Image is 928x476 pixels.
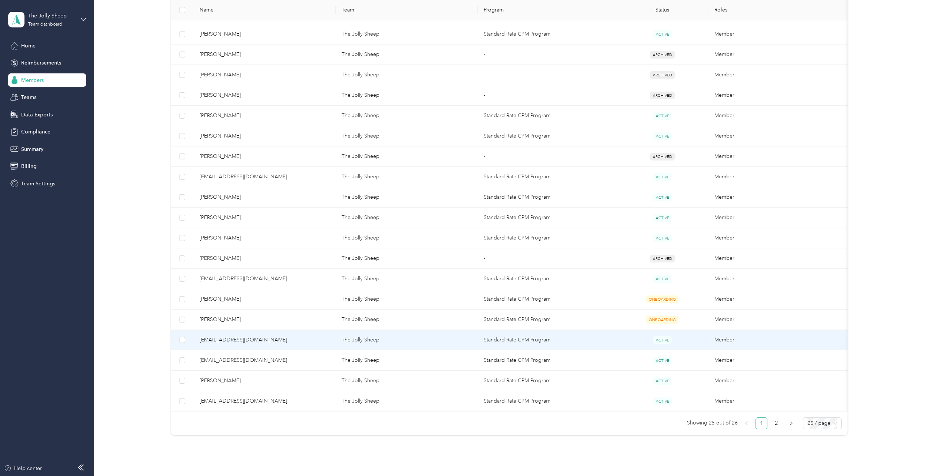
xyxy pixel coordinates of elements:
[478,106,616,126] td: Standard Rate CPM Program
[478,269,616,289] td: Standard Rate CPM Program
[478,85,616,106] td: -
[708,106,850,126] td: Member
[194,248,336,269] td: Brian Tran
[336,187,478,208] td: The Jolly Sheep
[194,350,336,371] td: bellamerino123@gmail.com
[21,145,43,153] span: Summary
[336,167,478,187] td: The Jolly Sheep
[336,269,478,289] td: The Jolly Sheep
[194,269,336,289] td: sleticiajmorales@gmail.com
[336,85,478,106] td: The Jolly Sheep
[194,289,336,310] td: Orion Tang
[21,76,44,84] span: Members
[194,106,336,126] td: Ali Diaz
[708,126,850,146] td: Member
[336,208,478,228] td: The Jolly Sheep
[194,85,336,106] td: Alvin Jin
[708,146,850,167] td: Member
[194,24,336,44] td: Ivy Nguyen
[708,310,850,330] td: Member
[336,106,478,126] td: The Jolly Sheep
[21,111,53,119] span: Data Exports
[650,71,675,79] span: ARCHIVED
[653,112,672,120] span: ACTIVE
[200,315,330,324] span: [PERSON_NAME]
[336,310,478,330] td: The Jolly Sheep
[708,187,850,208] td: Member
[194,167,336,187] td: jeovanniacamacho@gmail.com
[336,371,478,391] td: The Jolly Sheep
[708,391,850,411] td: Member
[650,255,675,262] span: ARCHIVED
[21,180,55,188] span: Team Settings
[741,417,753,429] li: Previous Page
[687,417,738,429] span: Showing 25 out of 26
[336,289,478,310] td: The Jolly Sheep
[653,357,672,364] span: ACTIVE
[478,24,616,44] td: Standard Rate CPM Program
[708,248,850,269] td: Member
[200,30,330,38] span: [PERSON_NAME]
[478,391,616,411] td: Standard Rate CPM Program
[28,12,75,20] div: The Jolly Sheep
[478,228,616,248] td: Standard Rate CPM Program
[653,377,672,385] span: ACTIVE
[21,128,50,136] span: Compliance
[336,65,478,85] td: The Jolly Sheep
[646,316,678,324] span: ONBOARDING
[616,289,708,310] td: ONBOARDING
[650,51,675,59] span: ARCHIVED
[194,391,336,411] td: stephanieurbano18@gmail.com
[478,167,616,187] td: Standard Rate CPM Program
[200,234,330,242] span: [PERSON_NAME]
[200,377,330,385] span: [PERSON_NAME]
[708,289,850,310] td: Member
[478,65,616,85] td: -
[771,418,782,429] a: 2
[478,289,616,310] td: Standard Rate CPM Program
[653,336,672,344] span: ACTIVE
[200,132,330,140] span: [PERSON_NAME]
[708,24,850,44] td: Member
[646,295,678,303] span: ONBOARDING
[336,350,478,371] td: The Jolly Sheep
[200,91,330,99] span: [PERSON_NAME]
[200,173,330,181] span: [EMAIL_ADDRESS][DOMAIN_NAME]
[478,371,616,391] td: Standard Rate CPM Program
[200,112,330,120] span: [PERSON_NAME]
[4,465,42,472] button: Help center
[200,336,330,344] span: [EMAIL_ADDRESS][DOMAIN_NAME]
[770,417,782,429] li: 2
[478,126,616,146] td: Standard Rate CPM Program
[28,22,62,27] div: Team dashboard
[478,330,616,350] td: Standard Rate CPM Program
[194,126,336,146] td: Teresa Nguyen
[785,417,797,429] button: right
[194,146,336,167] td: Mia Saldic
[21,59,61,67] span: Reimbursements
[200,397,330,405] span: [EMAIL_ADDRESS][DOMAIN_NAME]
[744,421,749,426] span: left
[21,42,36,50] span: Home
[708,167,850,187] td: Member
[336,330,478,350] td: The Jolly Sheep
[478,248,616,269] td: -
[200,50,330,59] span: [PERSON_NAME]
[785,417,797,429] li: Next Page
[194,187,336,208] td: Grace Stout
[200,295,330,303] span: [PERSON_NAME]
[200,152,330,161] span: [PERSON_NAME]
[708,85,850,106] td: Member
[478,310,616,330] td: Standard Rate CPM Program
[200,356,330,364] span: [EMAIL_ADDRESS][DOMAIN_NAME]
[616,310,708,330] td: ONBOARDING
[194,330,336,350] td: aprilvuong24@gmail.com
[21,93,36,101] span: Teams
[708,269,850,289] td: Member
[789,421,793,426] span: right
[478,44,616,65] td: -
[336,248,478,269] td: The Jolly Sheep
[650,92,675,99] span: ARCHIVED
[194,310,336,330] td: Jill Huett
